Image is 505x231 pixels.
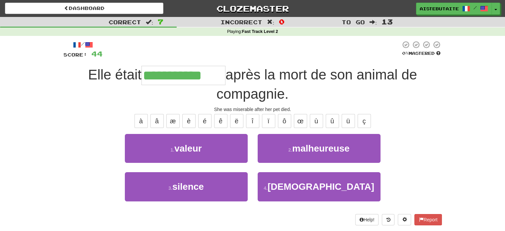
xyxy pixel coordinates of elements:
[230,114,243,128] button: ë
[278,114,291,128] button: ô
[174,143,202,154] span: valeur
[288,147,292,153] small: 2 .
[268,181,374,192] span: [DEMOGRAPHIC_DATA]
[267,19,274,25] span: :
[5,3,163,14] a: Dashboard
[294,114,307,128] button: œ
[91,50,103,58] span: 44
[150,114,164,128] button: â
[220,19,262,25] span: Incorrect
[258,172,380,201] button: 4.[DEMOGRAPHIC_DATA]
[125,172,248,201] button: 3.silence
[355,214,379,225] button: Help!
[358,114,371,128] button: ç
[258,134,380,163] button: 2.malheureuse
[109,19,141,25] span: Correct
[370,19,377,25] span: :
[342,114,355,128] button: ü
[326,114,339,128] button: û
[473,5,477,10] span: /
[158,18,163,26] span: 7
[182,114,196,128] button: è
[382,214,394,225] button: Round history (alt+y)
[198,114,211,128] button: é
[381,18,393,26] span: 13
[170,147,174,153] small: 1 .
[416,3,492,15] a: AisteButaite /
[63,106,442,113] div: She was miserable after her pet died.
[88,67,141,82] span: Elle était
[242,29,278,34] strong: Fast Track Level 2
[246,114,259,128] button: î
[310,114,323,128] button: ù
[292,143,350,154] span: malheureuse
[63,41,103,49] div: /
[402,51,409,56] span: 0 %
[279,18,285,26] span: 0
[414,214,442,225] button: Report
[173,3,332,14] a: Clozemaster
[420,6,459,12] span: AisteButaite
[262,114,275,128] button: ï
[125,134,248,163] button: 1.valeur
[134,114,148,128] button: à
[214,114,227,128] button: ê
[401,51,442,57] div: Mastered
[172,181,204,192] span: silence
[63,52,87,58] span: Score:
[168,185,172,191] small: 3 .
[166,114,180,128] button: æ
[216,67,417,102] span: après la mort de son animal de compagnie.
[264,185,268,191] small: 4 .
[342,19,365,25] span: To go
[146,19,153,25] span: :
